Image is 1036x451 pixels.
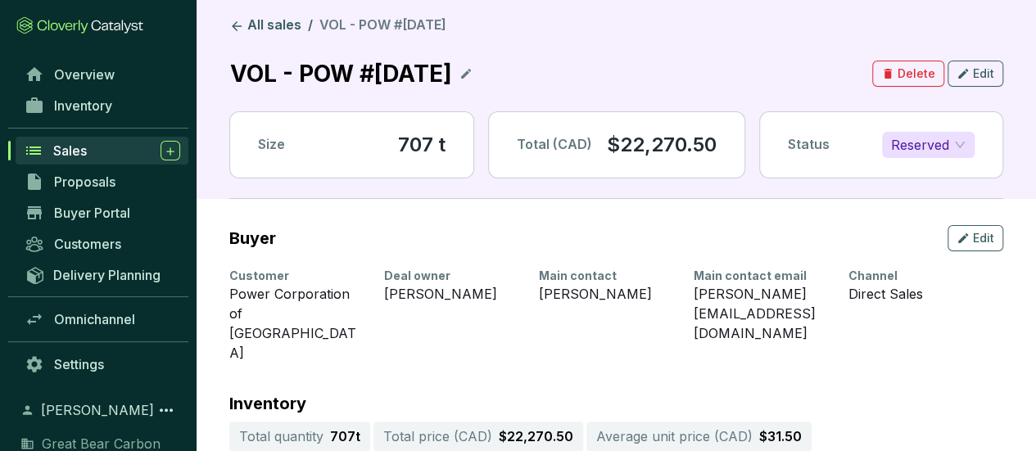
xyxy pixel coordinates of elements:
p: Status [788,136,830,154]
a: Omnichannel [16,305,188,333]
span: Total (CAD) [517,136,592,152]
div: Power Corporation of [GEOGRAPHIC_DATA] [229,284,364,363]
span: Proposals [54,174,115,190]
section: 707 t [398,132,446,158]
button: Edit [948,61,1003,87]
span: Reserved [891,133,966,157]
h2: Buyer [229,229,276,247]
span: Omnichannel [54,311,135,327]
div: Direct Sales [848,284,984,304]
span: Settings [54,356,104,372]
div: Deal owner [384,268,519,284]
span: Inventory [54,97,112,114]
a: All sales [226,16,305,36]
p: Total price ( CAD ) [383,426,492,446]
a: Overview [16,61,188,88]
a: Inventory [16,92,188,120]
a: Settings [16,350,188,378]
p: 707 t [330,426,360,446]
li: / [308,16,313,36]
button: Delete [872,61,944,87]
a: Proposals [16,168,188,196]
span: Buyer Portal [54,205,130,221]
span: Delete [898,65,935,82]
p: Inventory [229,395,1003,412]
span: Delivery Planning [53,267,161,283]
p: $22,270.50 [499,426,573,446]
div: [PERSON_NAME] [539,284,674,304]
p: VOL - POW #[DATE] [229,56,453,92]
p: Total quantity [239,426,323,446]
a: Delivery Planning [16,261,188,288]
a: Customers [16,230,188,258]
span: Edit [973,65,994,82]
span: VOL - POW #[DATE] [319,16,446,33]
div: Channel [848,268,984,284]
span: Sales [53,142,87,159]
div: Customer [229,268,364,284]
div: [PERSON_NAME][EMAIL_ADDRESS][DOMAIN_NAME] [694,284,829,343]
div: [PERSON_NAME] [384,284,519,304]
div: Main contact email [694,268,829,284]
span: Overview [54,66,115,83]
span: Customers [54,236,121,252]
p: Size [258,136,285,154]
div: Main contact [539,268,674,284]
p: $22,270.50 [607,132,717,158]
p: Average unit price ( CAD ) [596,426,753,446]
a: Sales [16,137,188,165]
span: [PERSON_NAME] [41,400,154,420]
p: $31.50 [759,426,802,446]
a: Buyer Portal [16,199,188,227]
button: Edit [948,225,1003,251]
span: Edit [973,230,994,246]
